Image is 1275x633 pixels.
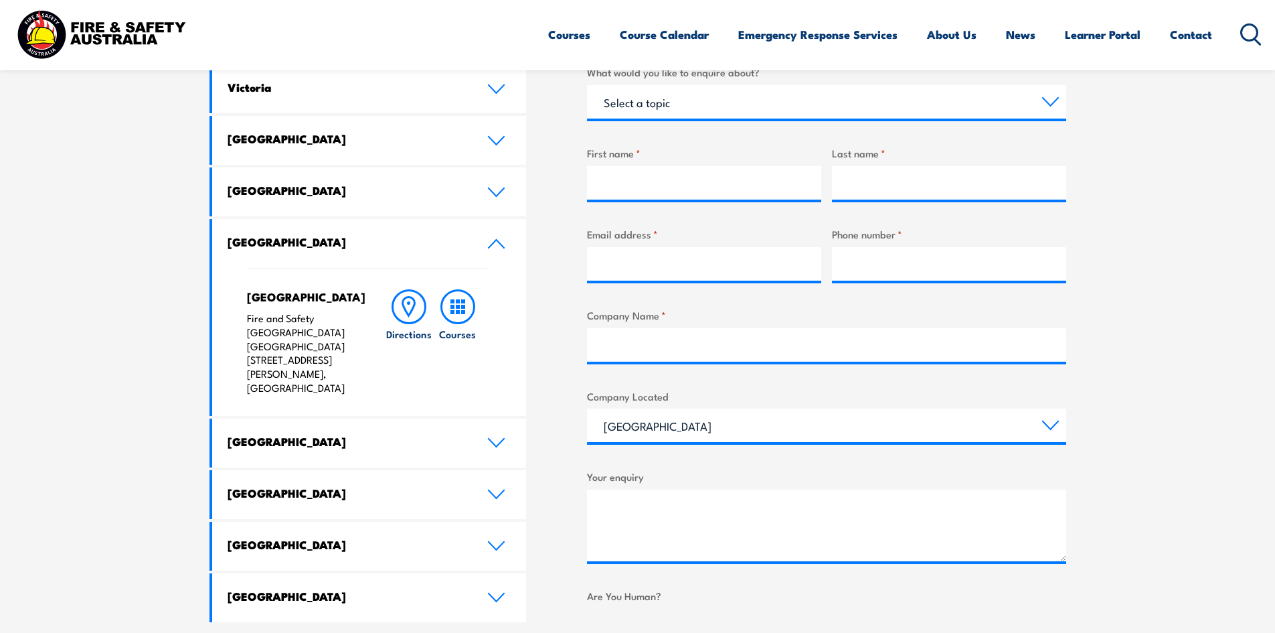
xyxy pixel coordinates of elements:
a: [GEOGRAPHIC_DATA] [212,470,527,519]
p: Fire and Safety [GEOGRAPHIC_DATA] [GEOGRAPHIC_DATA] [STREET_ADDRESS][PERSON_NAME], [GEOGRAPHIC_DATA] [247,311,359,395]
a: [GEOGRAPHIC_DATA] [212,167,527,216]
label: Last name [832,145,1066,161]
h4: [GEOGRAPHIC_DATA] [228,434,467,449]
h4: [GEOGRAPHIC_DATA] [228,589,467,604]
label: First name [587,145,821,161]
a: Course Calendar [620,17,709,52]
a: News [1006,17,1035,52]
h6: Courses [439,327,476,341]
a: About Us [927,17,976,52]
h4: [GEOGRAPHIC_DATA] [228,537,467,552]
label: Your enquiry [587,469,1066,484]
h4: [GEOGRAPHIC_DATA] [228,234,467,249]
a: [GEOGRAPHIC_DATA] [212,573,527,622]
label: Company Name [587,307,1066,323]
h4: [GEOGRAPHIC_DATA] [247,289,359,304]
a: [GEOGRAPHIC_DATA] [212,219,527,268]
h4: Victoria [228,80,467,94]
a: Courses [548,17,590,52]
label: Company Located [587,389,1066,404]
a: [GEOGRAPHIC_DATA] [212,522,527,571]
label: Email address [587,226,821,242]
a: Emergency Response Services [738,17,898,52]
a: Directions [385,289,433,395]
a: [GEOGRAPHIC_DATA] [212,419,527,468]
a: Contact [1170,17,1212,52]
h4: [GEOGRAPHIC_DATA] [228,183,467,198]
h4: [GEOGRAPHIC_DATA] [228,486,467,500]
label: What would you like to enquire about? [587,64,1066,80]
h4: [GEOGRAPHIC_DATA] [228,131,467,146]
label: Phone number [832,226,1066,242]
label: Are You Human? [587,588,1066,604]
a: Courses [434,289,482,395]
h6: Directions [386,327,432,341]
a: Learner Portal [1065,17,1140,52]
a: Victoria [212,64,527,113]
a: [GEOGRAPHIC_DATA] [212,116,527,165]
